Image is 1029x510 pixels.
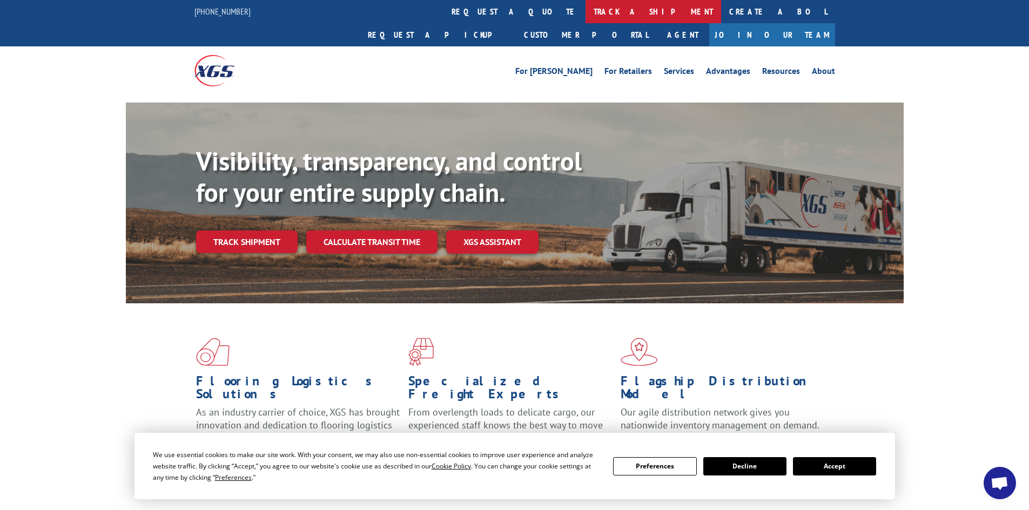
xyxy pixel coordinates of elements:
[709,23,835,46] a: Join Our Team
[762,67,800,79] a: Resources
[703,457,786,475] button: Decline
[196,375,400,406] h1: Flooring Logistics Solutions
[306,230,438,254] a: Calculate transit time
[215,473,252,482] span: Preferences
[621,375,825,406] h1: Flagship Distribution Model
[196,230,298,253] a: Track shipment
[194,6,251,17] a: [PHONE_NUMBER]
[196,144,582,209] b: Visibility, transparency, and control for your entire supply chain.
[656,23,709,46] a: Agent
[984,467,1016,499] div: Open chat
[446,230,539,254] a: XGS ASSISTANT
[196,338,230,366] img: xgs-icon-total-supply-chain-intelligence-red
[408,406,613,454] p: From overlength loads to delicate cargo, our experienced staff knows the best way to move your fr...
[812,67,835,79] a: About
[153,449,600,483] div: We use essential cookies to make our site work. With your consent, we may also use non-essential ...
[621,338,658,366] img: xgs-icon-flagship-distribution-model-red
[664,67,694,79] a: Services
[432,461,471,471] span: Cookie Policy
[408,338,434,366] img: xgs-icon-focused-on-flooring-red
[196,406,400,444] span: As an industry carrier of choice, XGS has brought innovation and dedication to flooring logistics...
[793,457,876,475] button: Accept
[604,67,652,79] a: For Retailers
[515,67,593,79] a: For [PERSON_NAME]
[360,23,516,46] a: Request a pickup
[613,457,696,475] button: Preferences
[408,375,613,406] h1: Specialized Freight Experts
[706,67,750,79] a: Advantages
[621,406,819,431] span: Our agile distribution network gives you nationwide inventory management on demand.
[516,23,656,46] a: Customer Portal
[134,433,895,499] div: Cookie Consent Prompt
